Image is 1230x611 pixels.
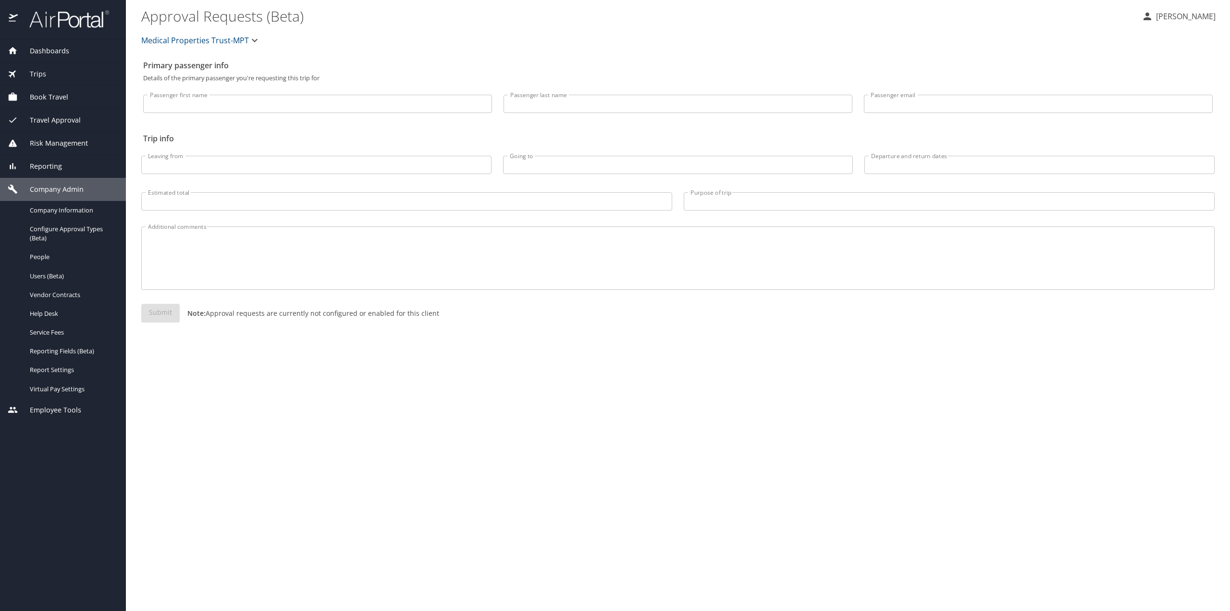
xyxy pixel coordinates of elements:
[1138,8,1219,25] button: [PERSON_NAME]
[180,308,439,318] p: Approval requests are currently not configured or enabled for this client
[137,31,264,50] button: Medical Properties Trust-MPT
[9,10,19,28] img: icon-airportal.png
[18,69,46,79] span: Trips
[30,385,114,394] span: Virtual Pay Settings
[187,309,206,318] strong: Note:
[143,131,1213,146] h2: Trip info
[18,184,84,195] span: Company Admin
[30,224,114,243] span: Configure Approval Types (Beta)
[19,10,109,28] img: airportal-logo.png
[30,206,114,215] span: Company Information
[30,290,114,299] span: Vendor Contracts
[18,46,69,56] span: Dashboards
[30,328,114,337] span: Service Fees
[18,92,68,102] span: Book Travel
[141,1,1134,31] h1: Approval Requests (Beta)
[30,309,114,318] span: Help Desk
[143,58,1213,73] h2: Primary passenger info
[30,347,114,356] span: Reporting Fields (Beta)
[30,272,114,281] span: Users (Beta)
[1153,11,1216,22] p: [PERSON_NAME]
[18,405,81,415] span: Employee Tools
[18,138,88,149] span: Risk Management
[18,115,81,125] span: Travel Approval
[30,252,114,262] span: People
[30,365,114,374] span: Report Settings
[141,34,249,47] span: Medical Properties Trust-MPT
[143,75,1213,81] p: Details of the primary passenger you're requesting this trip for
[18,161,62,172] span: Reporting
